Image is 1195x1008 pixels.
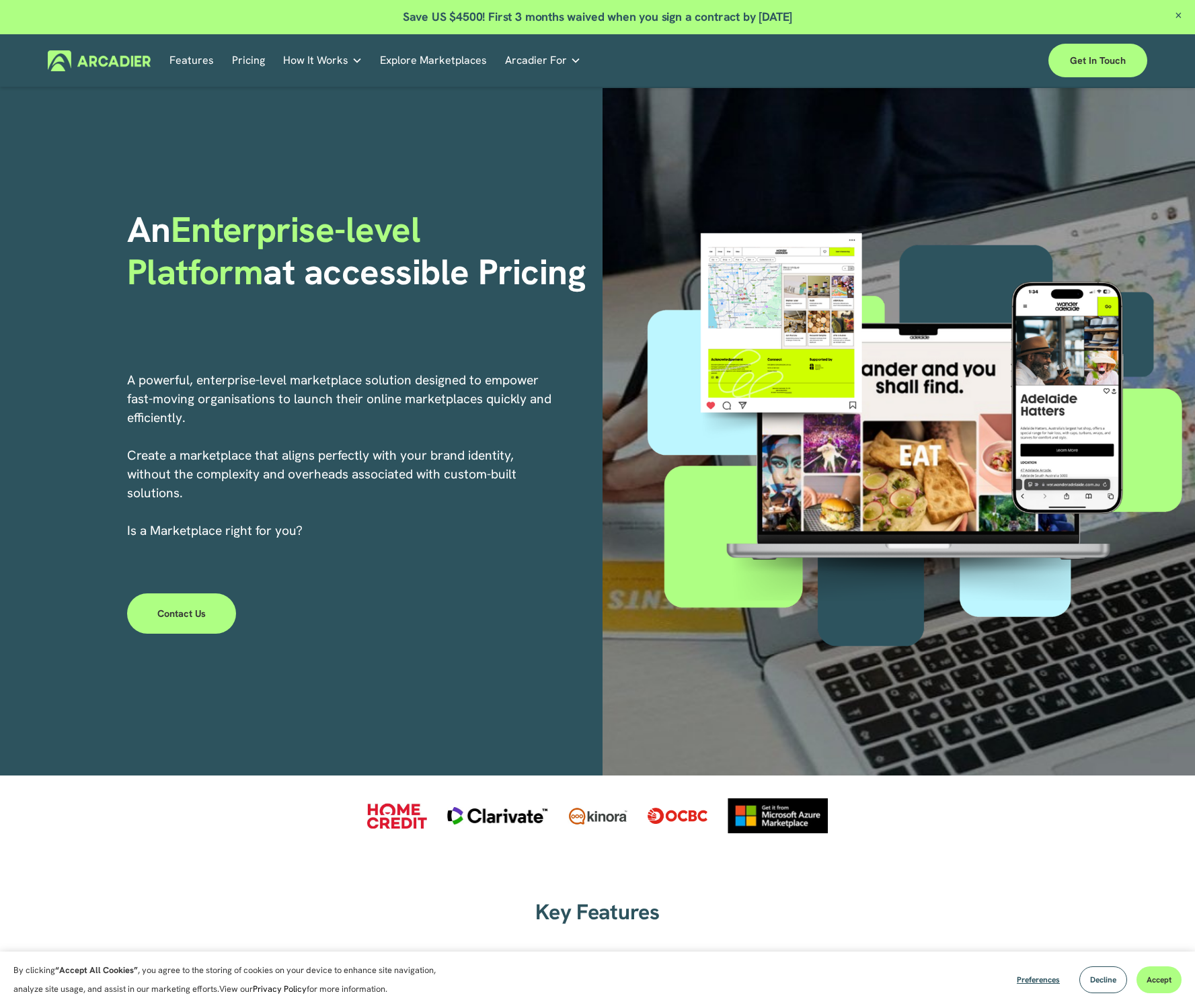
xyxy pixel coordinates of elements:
[1017,974,1060,985] span: Preferences
[55,964,138,976] strong: “Accept All Cookies”
[1048,44,1147,77] a: Get in touch
[505,50,581,71] a: folder dropdown
[130,522,303,539] a: s a Marketplace right for you?
[1147,974,1171,985] span: Accept
[232,50,265,71] a: Pricing
[283,50,362,71] a: folder dropdown
[1090,974,1116,985] span: Decline
[253,983,307,995] a: Privacy Policy
[1079,966,1127,993] button: Decline
[380,50,487,71] a: Explore Marketplaces
[127,593,237,634] a: Contact Us
[127,522,303,539] span: I
[505,51,567,70] span: Arcadier For
[127,209,593,293] h1: An at accessible Pricing
[13,961,451,999] p: By clicking , you agree to the storing of cookies on your device to enhance site navigation, anal...
[48,50,151,71] img: Arcadier
[127,206,430,294] span: Enterprise-level Platform
[1007,966,1070,993] button: Preferences
[1136,966,1182,993] button: Accept
[535,898,659,926] strong: Key Features
[127,371,553,540] p: A powerful, enterprise-level marketplace solution designed to empower fast-moving organisations t...
[169,50,214,71] a: Features
[283,51,348,70] span: How It Works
